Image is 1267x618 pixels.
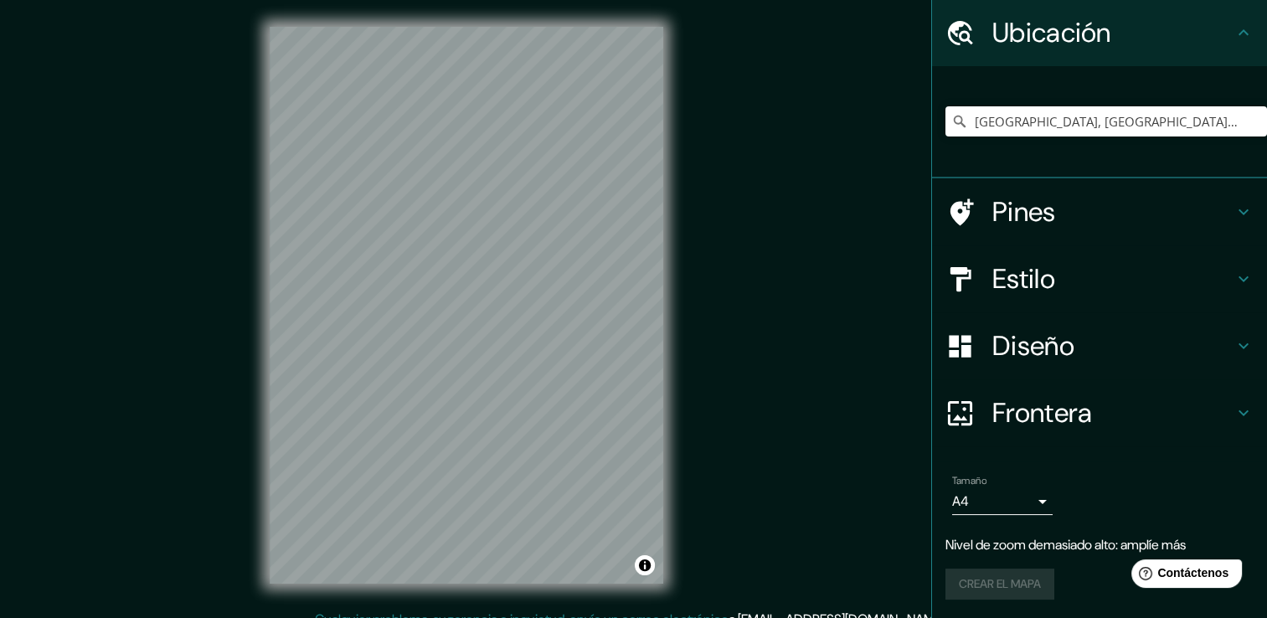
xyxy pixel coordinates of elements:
div: Frontera [932,379,1267,446]
div: Diseño [932,312,1267,379]
canvas: Mapa [270,27,663,584]
input: Elige tu ciudad o área [945,106,1267,136]
h4: Estilo [992,262,1234,296]
p: Nivel de zoom demasiado alto: amplíe más [945,535,1254,555]
div: Pines [932,178,1267,245]
h4: Ubicación [992,16,1234,49]
h4: Frontera [992,396,1234,430]
label: Tamaño [952,474,986,488]
h4: Pines [992,195,1234,229]
h4: Diseño [992,329,1234,363]
button: Alternar atribución [635,555,655,575]
iframe: Help widget launcher [1118,553,1249,600]
div: Estilo [932,245,1267,312]
div: A4 [952,488,1053,515]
